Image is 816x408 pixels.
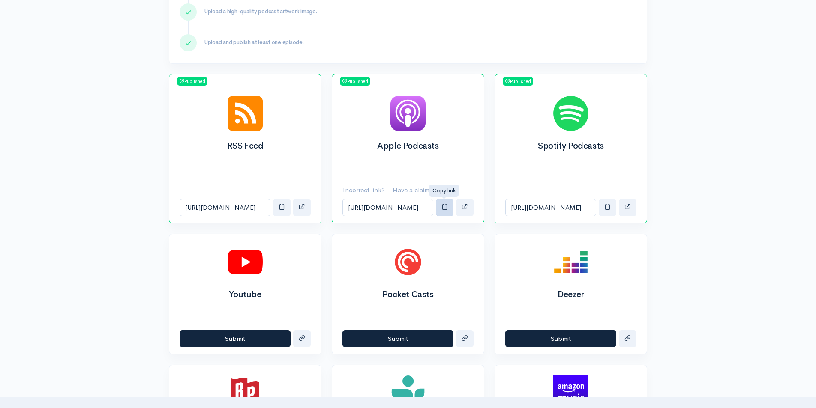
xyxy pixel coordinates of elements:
[228,96,263,131] img: RSS Feed logo
[180,141,311,151] h2: RSS Feed
[228,244,263,280] img: Youtube logo
[390,96,426,131] img: Apple Podcasts logo
[342,199,433,216] input: Apple Podcasts link
[505,199,596,216] input: Spotify Podcasts link
[180,330,291,348] button: Submit
[342,330,453,348] button: Submit
[503,77,533,86] span: Published
[553,244,588,280] img: Deezer logo
[177,77,207,86] span: Published
[505,290,636,299] h2: Deezer
[343,186,385,194] u: Incorrect link?
[204,39,304,46] span: Upload and publish at least one episode.
[342,141,474,151] h2: Apple Podcasts
[392,182,457,199] button: Have a claim token?
[505,330,616,348] button: Submit
[390,244,426,280] img: Pocket Casts logo
[180,290,311,299] h2: Youtube
[393,186,451,194] u: Have a claim token?
[340,77,370,86] span: Published
[429,185,459,197] div: Copy link
[342,290,474,299] h2: Pocket Casts
[180,199,270,216] input: RSS Feed link
[505,141,636,151] h2: Spotify Podcasts
[342,182,390,199] button: Incorrect link?
[204,8,317,15] span: Upload a high-quality podcast artwork image.
[553,96,588,131] img: Spotify Podcasts logo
